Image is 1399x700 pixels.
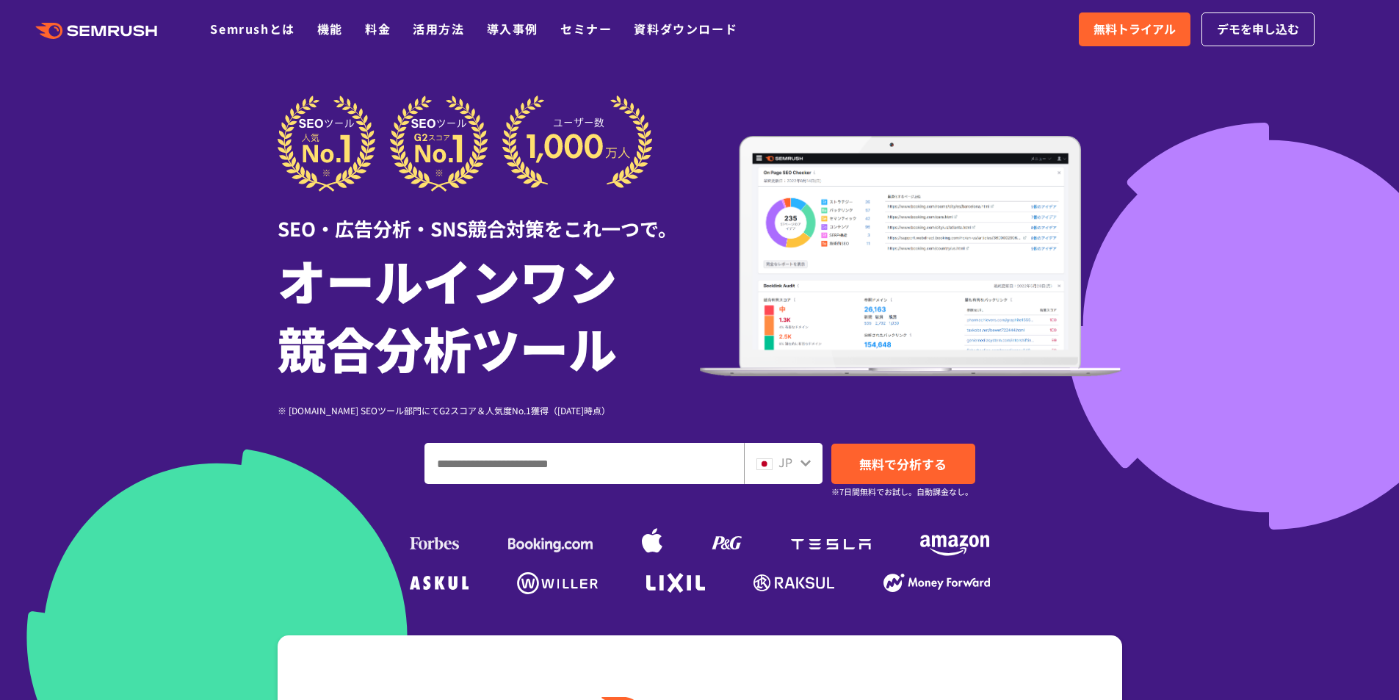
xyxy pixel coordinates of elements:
[1201,12,1315,46] a: デモを申し込む
[831,444,975,484] a: 無料で分析する
[278,192,700,242] div: SEO・広告分析・SNS競合対策をこれ一つで。
[425,444,743,483] input: ドメイン、キーワードまたはURLを入力してください
[210,20,294,37] a: Semrushとは
[1079,12,1190,46] a: 無料トライアル
[859,455,947,473] span: 無料で分析する
[831,485,973,499] small: ※7日間無料でお試し。自動課金なし。
[778,453,792,471] span: JP
[634,20,737,37] a: 資料ダウンロード
[1093,20,1176,39] span: 無料トライアル
[365,20,391,37] a: 料金
[1217,20,1299,39] span: デモを申し込む
[413,20,464,37] a: 活用方法
[487,20,538,37] a: 導入事例
[278,246,700,381] h1: オールインワン 競合分析ツール
[278,403,700,417] div: ※ [DOMAIN_NAME] SEOツール部門にてG2スコア＆人気度No.1獲得（[DATE]時点）
[560,20,612,37] a: セミナー
[317,20,343,37] a: 機能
